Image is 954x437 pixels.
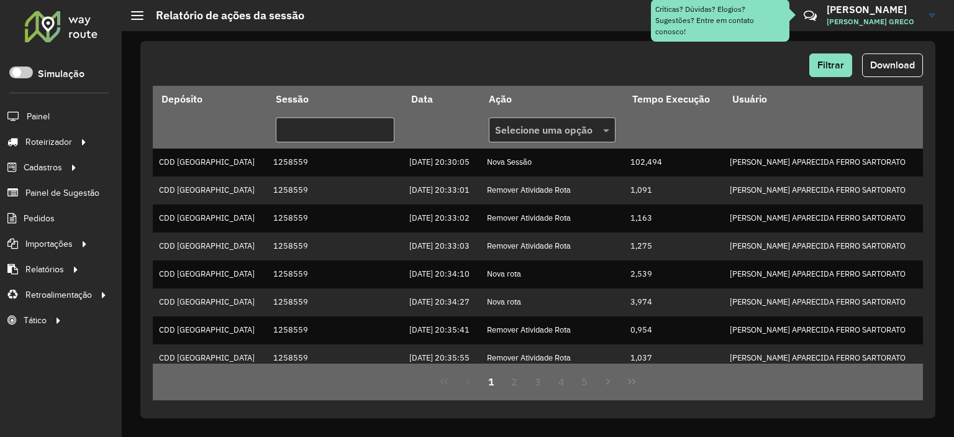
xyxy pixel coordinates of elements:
[479,370,503,393] button: 1
[267,86,403,112] th: Sessão
[153,316,267,344] td: CDD [GEOGRAPHIC_DATA]
[624,86,724,112] th: Tempo Execução
[624,344,724,372] td: 1,037
[624,232,724,260] td: 1,275
[153,288,267,316] td: CDD [GEOGRAPHIC_DATA]
[480,260,624,288] td: Nova rota
[267,260,403,288] td: 1258559
[25,136,72,149] span: Roteirizador
[624,288,724,316] td: 3,974
[153,177,267,205] td: CDD [GEOGRAPHIC_DATA]
[724,288,923,316] td: [PERSON_NAME] APARECIDA FERRO SARTORATO
[480,232,624,260] td: Remover Atividade Rota
[724,260,923,288] td: [PERSON_NAME] APARECIDA FERRO SARTORATO
[724,149,923,177] td: [PERSON_NAME] APARECIDA FERRO SARTORATO
[403,316,480,344] td: [DATE] 20:35:41
[862,53,923,77] button: Download
[724,232,923,260] td: [PERSON_NAME] APARECIDA FERRO SARTORATO
[724,177,923,205] td: [PERSON_NAME] APARECIDA FERRO SARTORATO
[403,232,480,260] td: [DATE] 20:33:03
[153,86,267,112] th: Depósito
[596,370,620,393] button: Next Page
[624,177,724,205] td: 1,091
[870,60,915,70] span: Download
[25,263,64,276] span: Relatórios
[624,316,724,344] td: 0,954
[24,212,55,225] span: Pedidos
[526,370,550,393] button: 3
[25,288,92,301] span: Retroalimentação
[817,60,844,70] span: Filtrar
[25,186,99,200] span: Painel de Sugestão
[403,344,480,372] td: [DATE] 20:35:55
[267,177,403,205] td: 1258559
[24,161,62,174] span: Cadastros
[403,86,480,112] th: Data
[403,288,480,316] td: [DATE] 20:34:27
[480,205,624,232] td: Remover Atividade Rota
[153,205,267,232] td: CDD [GEOGRAPHIC_DATA]
[827,16,920,27] span: [PERSON_NAME] GRECO
[267,205,403,232] td: 1258559
[267,288,403,316] td: 1258559
[827,4,920,16] h3: [PERSON_NAME]
[550,370,573,393] button: 4
[24,314,47,327] span: Tático
[267,344,403,372] td: 1258559
[724,86,923,112] th: Usuário
[403,149,480,177] td: [DATE] 20:30:05
[403,205,480,232] td: [DATE] 20:33:02
[480,344,624,372] td: Remover Atividade Rota
[502,370,526,393] button: 2
[480,149,624,177] td: Nova Sessão
[153,344,267,372] td: CDD [GEOGRAPHIC_DATA]
[267,232,403,260] td: 1258559
[809,53,852,77] button: Filtrar
[624,205,724,232] td: 1,163
[624,260,724,288] td: 2,539
[25,237,73,251] span: Importações
[143,9,304,22] h2: Relatório de ações da sessão
[267,149,403,177] td: 1258559
[624,149,724,177] td: 102,494
[153,149,267,177] td: CDD [GEOGRAPHIC_DATA]
[797,2,824,29] a: Contato Rápido
[573,370,597,393] button: 5
[403,177,480,205] td: [DATE] 20:33:01
[724,316,923,344] td: [PERSON_NAME] APARECIDA FERRO SARTORATO
[480,86,624,112] th: Ação
[480,177,624,205] td: Remover Atividade Rota
[267,316,403,344] td: 1258559
[724,344,923,372] td: [PERSON_NAME] APARECIDA FERRO SARTORATO
[403,260,480,288] td: [DATE] 20:34:10
[153,260,267,288] td: CDD [GEOGRAPHIC_DATA]
[480,316,624,344] td: Remover Atividade Rota
[724,205,923,232] td: [PERSON_NAME] APARECIDA FERRO SARTORATO
[620,370,643,393] button: Last Page
[38,67,84,81] label: Simulação
[27,110,50,123] span: Painel
[480,288,624,316] td: Nova rota
[153,232,267,260] td: CDD [GEOGRAPHIC_DATA]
